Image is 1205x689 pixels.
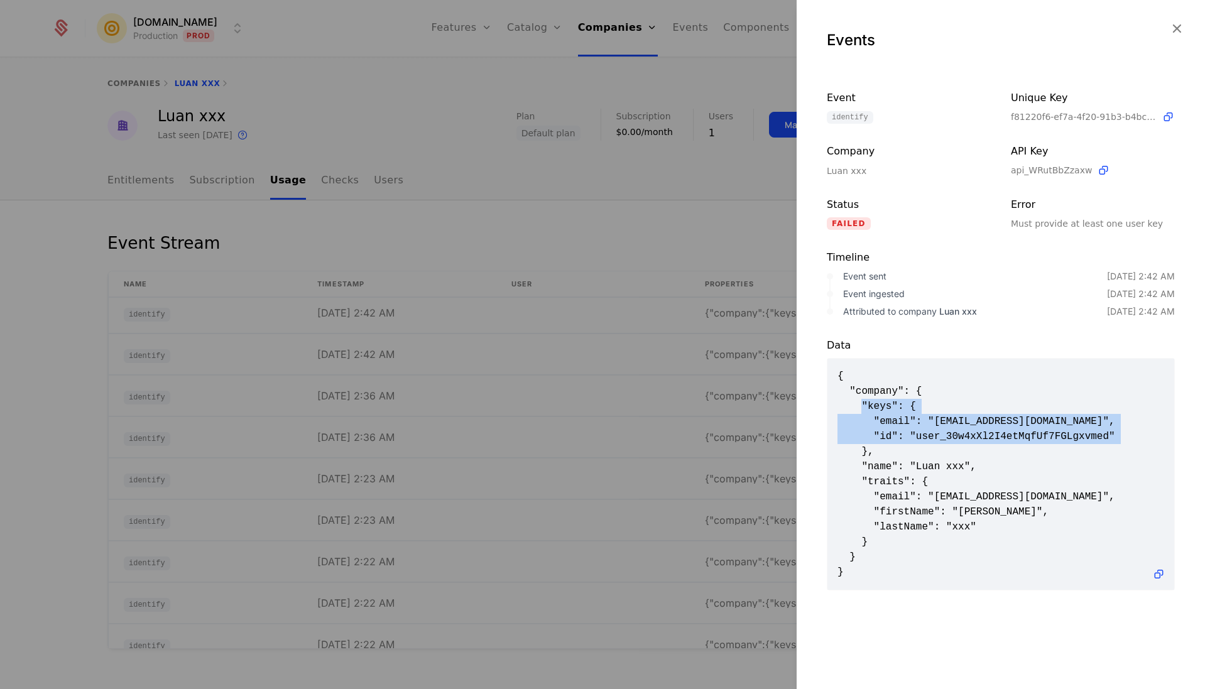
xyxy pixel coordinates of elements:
div: [DATE] 2:42 AM [1107,305,1175,318]
div: Unique Key [1011,90,1175,106]
div: Must provide at least one user key [1011,217,1175,230]
div: Error [1011,197,1175,212]
div: Event [827,90,991,106]
span: api_WRutBbZzaxw [1011,164,1092,176]
div: Attributed to company [843,305,1107,318]
span: identify [827,111,873,124]
div: Company [827,144,991,160]
div: Status [827,197,991,212]
div: Event ingested [843,288,1107,300]
span: Luan xxx [939,306,977,317]
span: failed [827,217,871,230]
span: { "company": { "keys": { "email": "[EMAIL_ADDRESS][DOMAIN_NAME]", "id": "user_30w4xXl2I4etMqfUf7F... [837,369,1164,580]
div: Luan xxx [827,165,991,177]
div: Event sent [843,270,1107,283]
div: [DATE] 2:42 AM [1107,288,1175,300]
div: Data [827,338,1175,353]
div: API Key [1011,144,1175,159]
div: Timeline [827,250,1175,265]
div: [DATE] 2:42 AM [1107,270,1175,283]
div: Events [827,30,1175,50]
span: f81220f6-ef7a-4f20-91b3-b4bc4e553901 [1011,111,1157,123]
